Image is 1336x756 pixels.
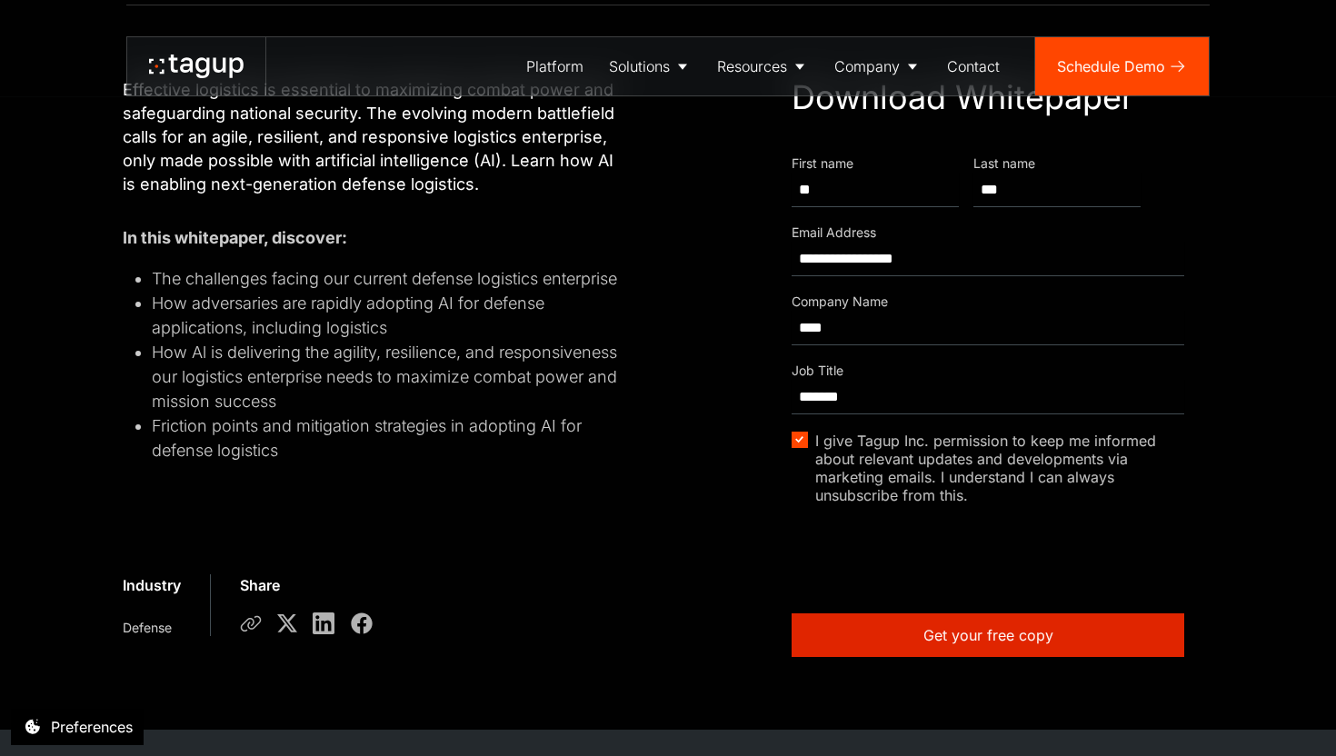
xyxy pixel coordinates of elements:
div: Company Name [792,293,1184,311]
div: Defense [123,619,172,637]
a: Resources [704,37,822,95]
div: Last name [973,154,1141,173]
li: How adversaries are rapidly adopting AI for defense applications, including logistics [152,291,624,340]
a: Solutions [596,37,704,95]
div: First name [792,154,959,173]
a: Company [822,37,934,95]
span: I give Tagup Inc. permission to keep me informed about relevant updates and developments via mark... [815,432,1184,504]
div: Preferences [51,716,133,738]
div: Contact [947,55,1000,77]
form: Resource Download Whitepaper Defense [763,78,1213,657]
div: Resources [717,55,787,77]
strong: In this whitepaper, discover: [123,228,347,247]
a: Contact [934,37,1012,95]
div: Solutions [609,55,670,77]
div: Company [834,55,900,77]
div: Share [240,574,280,596]
div: Schedule Demo [1057,55,1165,77]
iframe: reCAPTCHA [792,528,1068,599]
div: Industry [123,574,181,596]
div: Platform [526,55,583,77]
li: The challenges facing our current defense logistics enterprise [152,266,624,291]
li: Friction points and mitigation strategies in adopting AI for defense logistics [152,413,624,463]
li: How Al is delivering the agility, resilience, and responsiveness our logistics enterprise needs t... [152,340,624,413]
div: Job Title [792,362,1184,380]
div: Download Whitepaper [792,78,1184,118]
div: Get your free copy [923,624,1053,646]
a: Schedule Demo [1035,37,1209,95]
p: ‍ [123,492,624,516]
div: Email Address [792,224,1184,242]
a: Platform [513,37,596,95]
p: Effective logistics is essential to maximizing combat power and safeguarding national security. T... [123,78,624,196]
a: Get your free copy [792,613,1184,657]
